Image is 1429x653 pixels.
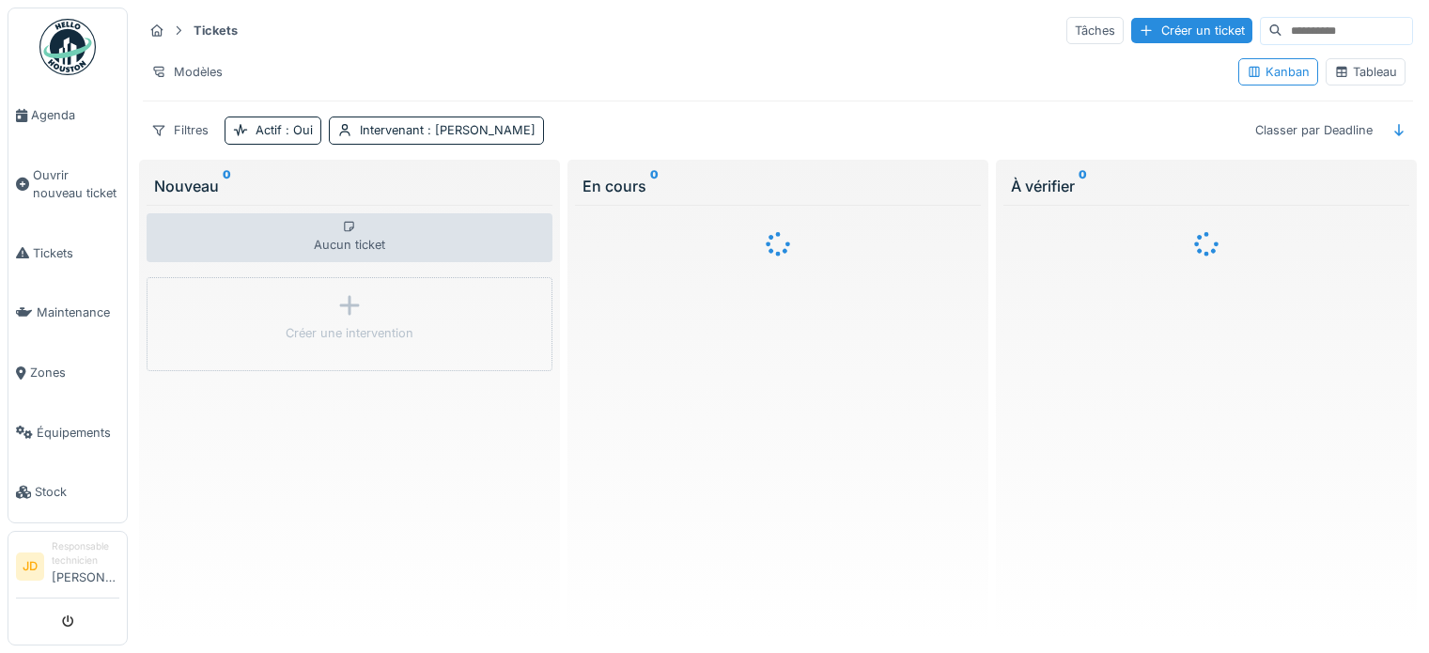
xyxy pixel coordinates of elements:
div: Créer une intervention [286,324,413,342]
span: Maintenance [37,303,119,321]
div: Responsable technicien [52,539,119,568]
div: Filtres [143,117,217,144]
div: Créer un ticket [1131,18,1252,43]
div: Nouveau [154,175,545,197]
sup: 0 [1079,175,1087,197]
div: Aucun ticket [147,213,552,262]
div: En cours [582,175,973,197]
span: : [PERSON_NAME] [424,123,536,137]
div: Actif [256,121,313,139]
div: Kanban [1247,63,1310,81]
div: Modèles [143,58,231,86]
img: Badge_color-CXgf-gQk.svg [39,19,96,75]
a: Agenda [8,86,127,146]
div: Classer par Deadline [1247,117,1381,144]
strong: Tickets [186,22,245,39]
a: Équipements [8,403,127,463]
span: Stock [35,483,119,501]
li: [PERSON_NAME] [52,539,119,594]
span: Agenda [31,106,119,124]
a: Tickets [8,224,127,284]
span: Tickets [33,244,119,262]
a: JD Responsable technicien[PERSON_NAME] [16,539,119,599]
div: Tableau [1334,63,1397,81]
a: Stock [8,462,127,522]
a: Maintenance [8,283,127,343]
span: Zones [30,364,119,381]
li: JD [16,552,44,581]
span: Ouvrir nouveau ticket [33,166,119,202]
a: Zones [8,343,127,403]
div: Intervenant [360,121,536,139]
div: À vérifier [1011,175,1402,197]
sup: 0 [223,175,231,197]
span: : Oui [282,123,313,137]
sup: 0 [650,175,659,197]
span: Équipements [37,424,119,442]
div: Tâches [1066,17,1124,44]
a: Ouvrir nouveau ticket [8,146,127,224]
